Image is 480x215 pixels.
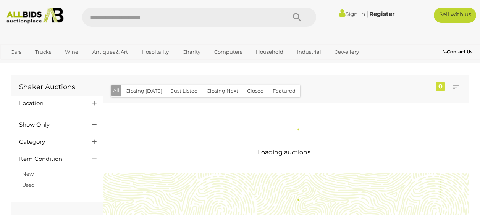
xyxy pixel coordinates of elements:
a: Antiques & Art [87,46,133,58]
a: Register [369,10,394,18]
a: Sign In [339,10,365,18]
div: 0 [436,82,445,91]
img: Allbids.com.au [3,8,67,24]
a: Sports [34,58,60,71]
a: Jewellery [330,46,364,58]
a: Computers [209,46,247,58]
a: Industrial [292,46,326,58]
button: Search [278,8,316,27]
button: All [111,85,121,96]
a: Sell with us [434,8,476,23]
a: Office [6,58,30,71]
h4: Category [19,139,81,145]
h1: Shaker Auctions [19,83,95,91]
a: Charity [178,46,205,58]
button: Featured [268,85,300,97]
a: Household [251,46,288,58]
h4: Location [19,100,81,107]
h4: Show Only [19,122,81,128]
button: Closed [242,85,268,97]
button: Just Listed [166,85,202,97]
a: Hospitality [137,46,174,58]
a: [GEOGRAPHIC_DATA] [63,58,128,71]
a: Wine [60,46,83,58]
a: Contact Us [443,48,474,56]
h4: Item Condition [19,156,81,162]
a: Trucks [30,46,56,58]
span: | [366,10,368,18]
button: Closing [DATE] [121,85,167,97]
b: Contact Us [443,49,472,55]
a: Used [22,182,35,188]
a: New [22,171,34,177]
a: Cars [6,46,26,58]
button: Closing Next [202,85,243,97]
span: Loading auctions... [258,149,314,156]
